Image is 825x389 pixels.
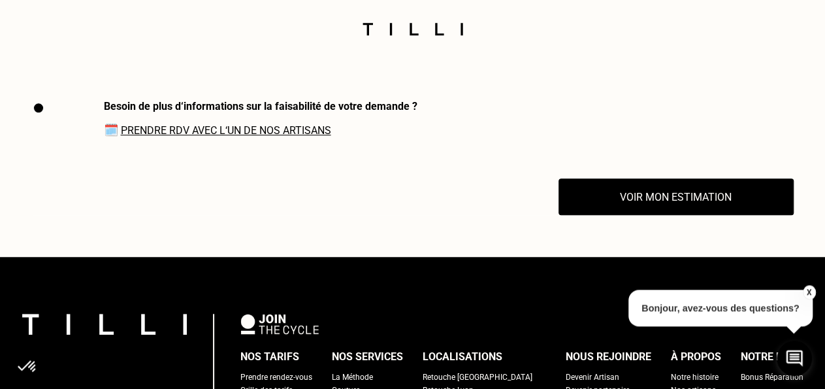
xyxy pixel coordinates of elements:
button: X [802,285,815,299]
img: logo Join The Cycle [240,314,319,333]
p: Bonjour, avez-vous des questions? [628,290,813,326]
a: Prendre RDV avec l‘un de nos artisans [121,124,331,137]
button: Voir mon estimation [558,178,794,215]
span: 🗓️ [104,123,417,137]
img: logo Tilli [22,314,187,334]
a: Devenir Artisan [566,371,619,384]
div: Besoin de plus d‘informations sur la faisabilité de votre demande ? [104,100,417,112]
a: Bonus Réparation [741,371,803,384]
div: Nos tarifs [240,347,299,367]
a: Retouche [GEOGRAPHIC_DATA] [423,371,532,384]
a: La Méthode [332,371,373,384]
img: Logo du service de couturière Tilli [358,23,468,35]
div: Nous rejoindre [566,347,651,367]
div: Localisations [423,347,502,367]
div: Notre blog [741,347,803,367]
div: À propos [671,347,721,367]
div: Nos services [332,347,403,367]
a: Prendre rendez-vous [240,371,312,384]
a: Notre histoire [671,371,719,384]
